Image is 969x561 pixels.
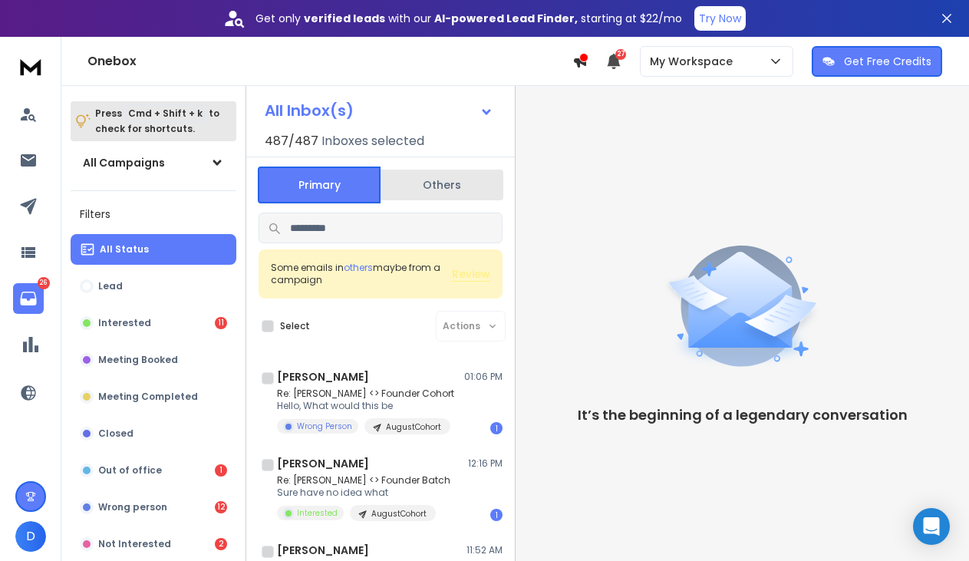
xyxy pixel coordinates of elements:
button: Wrong person12 [71,492,236,523]
strong: verified leads [304,11,385,26]
p: Get Free Credits [844,54,931,69]
div: 11 [215,317,227,329]
p: Press to check for shortcuts. [95,106,219,137]
p: Re: [PERSON_NAME] <> Founder Cohort [277,388,454,400]
p: Get only with our starting at $22/mo [255,11,682,26]
p: Hello, What would this be [277,400,454,412]
span: 487 / 487 [265,132,318,150]
p: Wrong person [98,501,167,513]
p: Closed [98,427,133,440]
h1: [PERSON_NAME] [277,456,369,471]
button: Others [381,168,503,202]
p: My Workspace [650,54,739,69]
p: Lead [98,280,123,292]
h1: All Inbox(s) [265,103,354,118]
p: Out of office [98,464,162,477]
strong: AI-powered Lead Finder, [434,11,578,26]
img: logo [15,52,46,81]
p: Not Interested [98,538,171,550]
h3: Inboxes selected [321,132,424,150]
button: Try Now [694,6,746,31]
button: Get Free Credits [812,46,942,77]
a: 26 [13,283,44,314]
label: Select [280,320,310,332]
button: Closed [71,418,236,449]
div: Some emails in maybe from a campaign [271,262,452,286]
p: Meeting Completed [98,391,198,403]
p: Wrong Person [297,421,352,432]
button: D [15,521,46,552]
h3: Filters [71,203,236,225]
span: Cmd + Shift + k [126,104,205,122]
button: Interested11 [71,308,236,338]
span: others [344,261,373,274]
button: Not Interested2 [71,529,236,559]
button: Review [452,266,490,282]
p: Interested [98,317,151,329]
p: Try Now [699,11,741,26]
div: 1 [215,464,227,477]
button: Primary [258,167,381,203]
p: Sure have no idea what [277,487,450,499]
h1: [PERSON_NAME] [277,369,369,384]
div: 1 [490,422,503,434]
div: 12 [215,501,227,513]
button: All Status [71,234,236,265]
h1: All Campaigns [83,155,165,170]
p: 11:52 AM [466,544,503,556]
button: Meeting Booked [71,345,236,375]
div: 2 [215,538,227,550]
p: 26 [38,277,50,289]
p: 12:16 PM [468,457,503,470]
p: Meeting Booked [98,354,178,366]
span: 27 [615,49,626,60]
p: Interested [297,507,338,519]
div: 1 [490,509,503,521]
button: Lead [71,271,236,302]
p: Re: [PERSON_NAME] <> Founder Batch [277,474,450,487]
button: Meeting Completed [71,381,236,412]
p: AugustCohort [386,421,441,433]
button: All Campaigns [71,147,236,178]
button: All Inbox(s) [252,95,506,126]
h1: [PERSON_NAME] [277,543,369,558]
p: All Status [100,243,149,256]
h1: Onebox [87,52,572,71]
p: It’s the beginning of a legendary conversation [578,404,908,426]
p: 01:06 PM [464,371,503,383]
p: AugustCohort [371,508,427,520]
button: Out of office1 [71,455,236,486]
div: Open Intercom Messenger [913,508,950,545]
